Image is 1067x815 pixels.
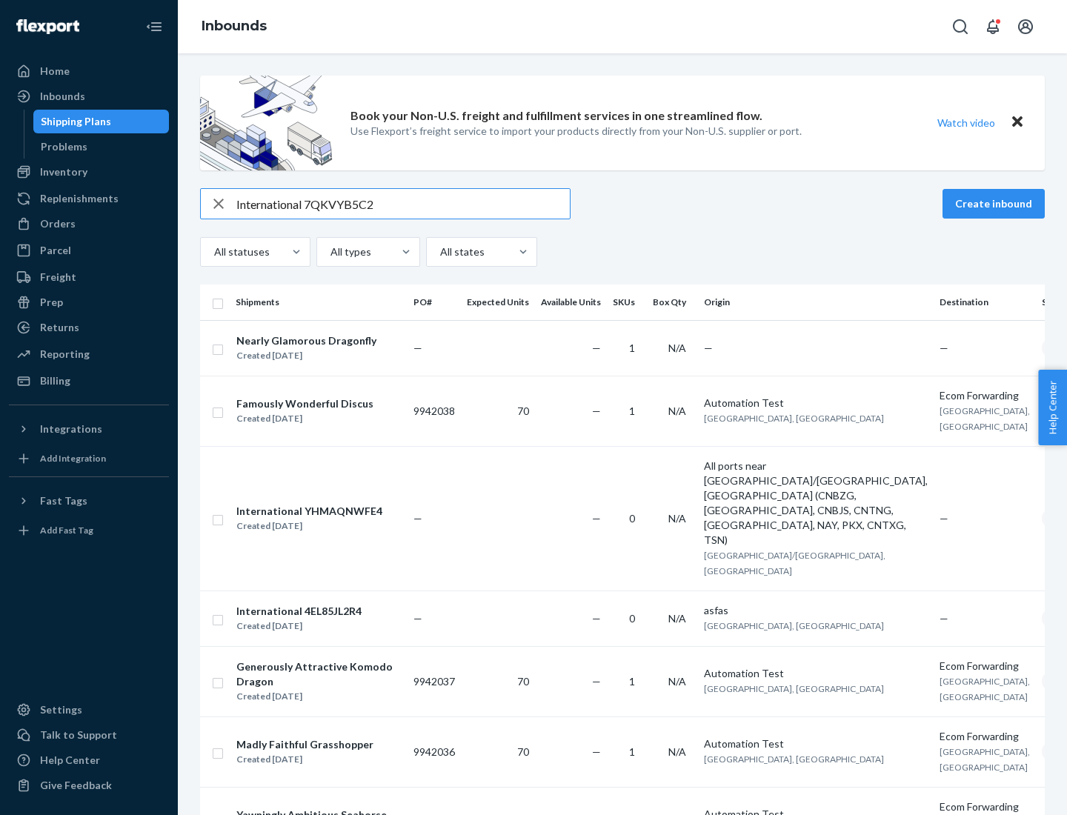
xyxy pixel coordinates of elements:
span: N/A [668,512,686,525]
td: 9942036 [408,716,461,787]
button: Integrations [9,417,169,441]
span: 1 [629,405,635,417]
div: Replenishments [40,191,119,206]
span: — [592,405,601,417]
span: — [592,675,601,688]
a: Inbounds [202,18,267,34]
th: Box Qty [647,285,698,320]
button: Create inbound [943,189,1045,219]
a: Inventory [9,160,169,184]
button: Fast Tags [9,489,169,513]
div: Settings [40,702,82,717]
div: Freight [40,270,76,285]
div: Talk to Support [40,728,117,742]
div: Problems [41,139,87,154]
div: Inbounds [40,89,85,104]
span: N/A [668,612,686,625]
th: PO# [408,285,461,320]
span: — [704,342,713,354]
a: Talk to Support [9,723,169,747]
span: — [413,512,422,525]
div: Madly Faithful Grasshopper [236,737,373,752]
div: Shipping Plans [41,114,111,129]
span: — [940,612,948,625]
a: Reporting [9,342,169,366]
span: [GEOGRAPHIC_DATA], [GEOGRAPHIC_DATA] [940,405,1030,432]
span: 1 [629,745,635,758]
span: — [592,512,601,525]
button: Close [1008,112,1027,133]
div: International 4EL85JL2R4 [236,604,362,619]
div: Generously Attractive Komodo Dragon [236,659,401,689]
span: [GEOGRAPHIC_DATA], [GEOGRAPHIC_DATA] [704,754,884,765]
div: Ecom Forwarding [940,799,1030,814]
div: Fast Tags [40,493,87,508]
span: 0 [629,612,635,625]
a: Settings [9,698,169,722]
td: 9942038 [408,376,461,446]
div: Returns [40,320,79,335]
div: asfas [704,603,928,618]
a: Freight [9,265,169,289]
div: Created [DATE] [236,411,373,426]
div: Created [DATE] [236,519,382,533]
th: Destination [934,285,1036,320]
span: — [592,745,601,758]
button: Open Search Box [945,12,975,41]
span: 1 [629,342,635,354]
button: Help Center [1038,370,1067,445]
img: Flexport logo [16,19,79,34]
a: Replenishments [9,187,169,210]
a: Prep [9,290,169,314]
div: Add Integration [40,452,106,465]
a: Parcel [9,239,169,262]
a: Returns [9,316,169,339]
div: Billing [40,373,70,388]
span: 70 [517,675,529,688]
div: Automation Test [704,736,928,751]
a: Home [9,59,169,83]
th: Origin [698,285,934,320]
div: Created [DATE] [236,348,376,363]
div: Ecom Forwarding [940,659,1030,673]
span: [GEOGRAPHIC_DATA], [GEOGRAPHIC_DATA] [704,413,884,424]
span: N/A [668,342,686,354]
div: Inventory [40,164,87,179]
th: Expected Units [461,285,535,320]
input: All statuses [213,245,214,259]
div: Parcel [40,243,71,258]
div: Automation Test [704,396,928,410]
td: 9942037 [408,646,461,716]
span: — [940,342,948,354]
div: Prep [40,295,63,310]
span: — [940,512,948,525]
th: SKUs [607,285,647,320]
div: Created [DATE] [236,619,362,633]
span: [GEOGRAPHIC_DATA]/[GEOGRAPHIC_DATA], [GEOGRAPHIC_DATA] [704,550,885,576]
div: Help Center [40,753,100,768]
button: Close Navigation [139,12,169,41]
div: Orders [40,216,76,231]
a: Add Integration [9,447,169,470]
span: [GEOGRAPHIC_DATA], [GEOGRAPHIC_DATA] [704,683,884,694]
a: Add Fast Tag [9,519,169,542]
a: Help Center [9,748,169,772]
a: Inbounds [9,84,169,108]
div: Automation Test [704,666,928,681]
span: — [413,342,422,354]
span: N/A [668,675,686,688]
a: Orders [9,212,169,236]
div: Created [DATE] [236,689,401,704]
div: Integrations [40,422,102,436]
p: Use Flexport’s freight service to import your products directly from your Non-U.S. supplier or port. [350,124,802,139]
span: — [592,612,601,625]
div: Give Feedback [40,778,112,793]
div: Reporting [40,347,90,362]
div: Nearly Glamorous Dragonfly [236,333,376,348]
div: Ecom Forwarding [940,388,1030,403]
p: Book your Non-U.S. freight and fulfillment services in one streamlined flow. [350,107,762,124]
span: 1 [629,675,635,688]
div: All ports near [GEOGRAPHIC_DATA]/[GEOGRAPHIC_DATA], [GEOGRAPHIC_DATA] (CNBZG, [GEOGRAPHIC_DATA], ... [704,459,928,548]
a: Shipping Plans [33,110,170,133]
